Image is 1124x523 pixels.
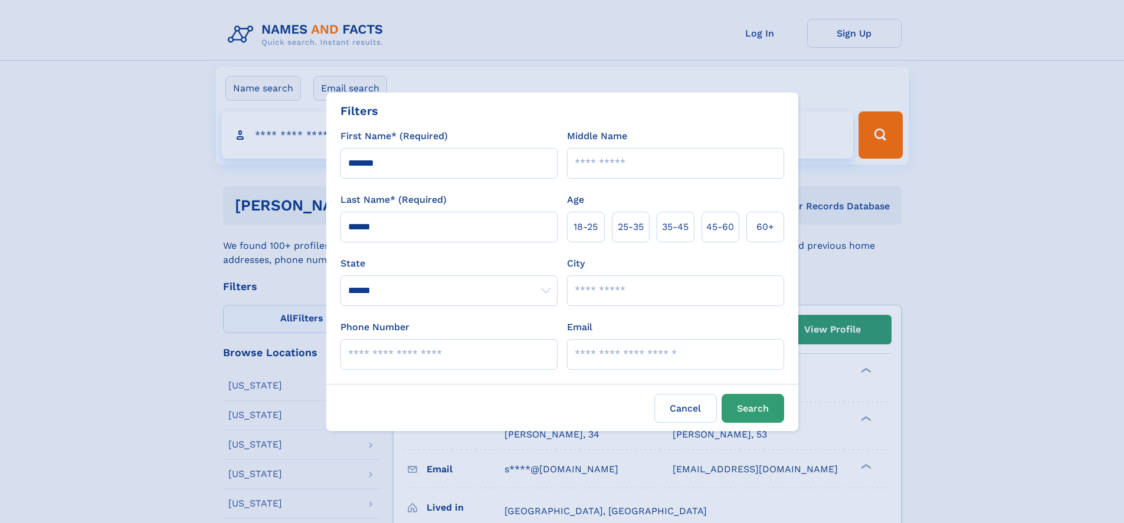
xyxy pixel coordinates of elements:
span: 60+ [756,220,774,234]
label: Middle Name [567,129,627,143]
span: 35‑45 [662,220,689,234]
button: Search [722,394,784,423]
label: Email [567,320,592,334]
div: Filters [340,102,378,120]
span: 25‑35 [618,220,644,234]
label: City [567,256,585,271]
label: First Name* (Required) [340,129,448,143]
label: Age [567,193,584,207]
span: 45‑60 [706,220,734,234]
label: State [340,256,558,271]
label: Cancel [654,394,717,423]
label: Last Name* (Required) [340,193,447,207]
label: Phone Number [340,320,409,334]
span: 18‑25 [574,220,598,234]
